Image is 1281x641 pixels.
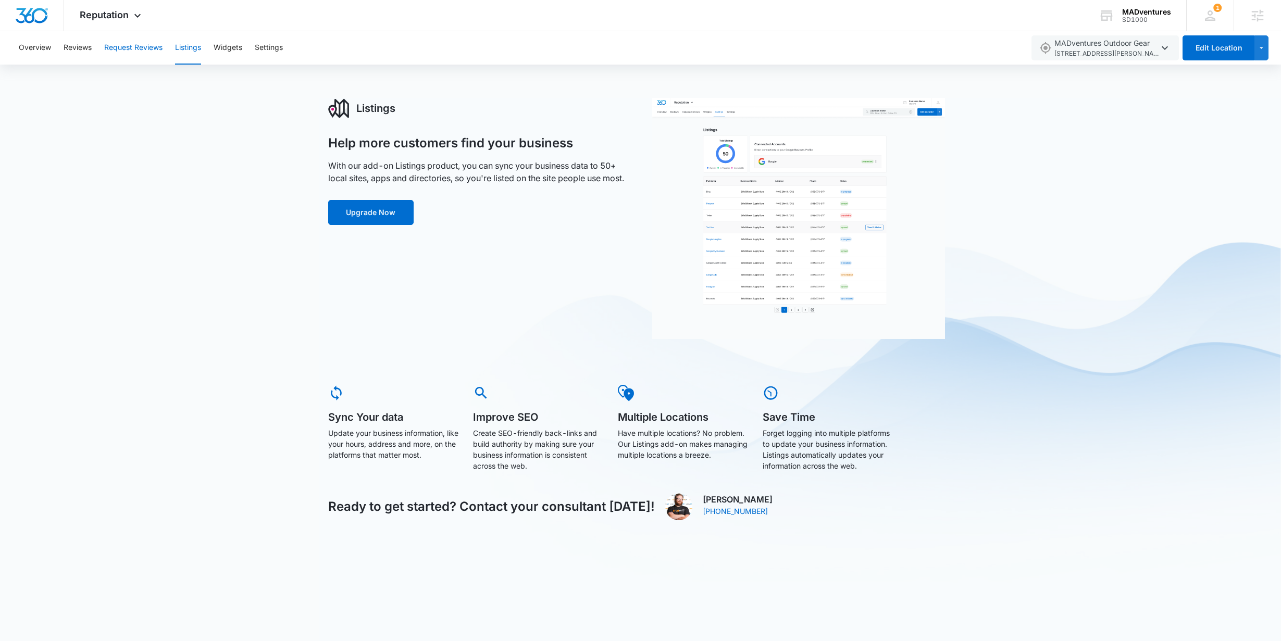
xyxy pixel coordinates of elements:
[328,135,573,151] h1: Help more customers find your business
[763,428,893,471] p: Forget logging into multiple platforms to update your business information. Listings automaticall...
[1183,35,1254,60] button: Edit Location
[80,9,129,20] span: Reputation
[1054,49,1159,59] span: [STREET_ADDRESS][PERSON_NAME] , [GEOGRAPHIC_DATA][PERSON_NAME] , CO
[328,428,458,460] p: Update your business information, like your hours, address and more, on the platforms that matter...
[1213,4,1222,12] span: 1
[328,200,414,225] button: Upgrade Now
[703,493,773,506] span: [PERSON_NAME]
[1213,4,1222,12] div: notifications count
[328,497,655,516] h4: Ready to get started? Contact your consultant [DATE]!
[665,493,692,520] img: Tyler Peterson
[618,412,748,422] h5: Multiple Locations
[473,412,603,422] h5: Improve SEO
[1054,37,1159,59] span: MADventures Outdoor Gear
[618,428,748,460] p: Have multiple locations? No problem. Our Listings add-on makes managing multiple locations a breeze.
[473,428,603,471] p: Create SEO-friendly back-links and build authority by making sure your business information is co...
[328,412,458,422] h5: Sync Your data
[175,31,201,65] button: Listings
[1031,35,1179,60] button: MADventures Outdoor Gear[STREET_ADDRESS][PERSON_NAME],[GEOGRAPHIC_DATA][PERSON_NAME],CO
[328,159,629,184] p: With our add-on Listings product, you can sync your business data to 50+ local sites, apps and di...
[64,31,92,65] button: Reviews
[255,31,283,65] button: Settings
[1122,8,1171,16] div: account name
[19,31,51,65] button: Overview
[104,31,163,65] button: Request Reviews
[1122,16,1171,23] div: account id
[703,506,773,517] a: [PHONE_NUMBER]
[214,31,242,65] button: Widgets
[356,100,395,116] h3: Listings
[763,412,893,422] h5: Save Time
